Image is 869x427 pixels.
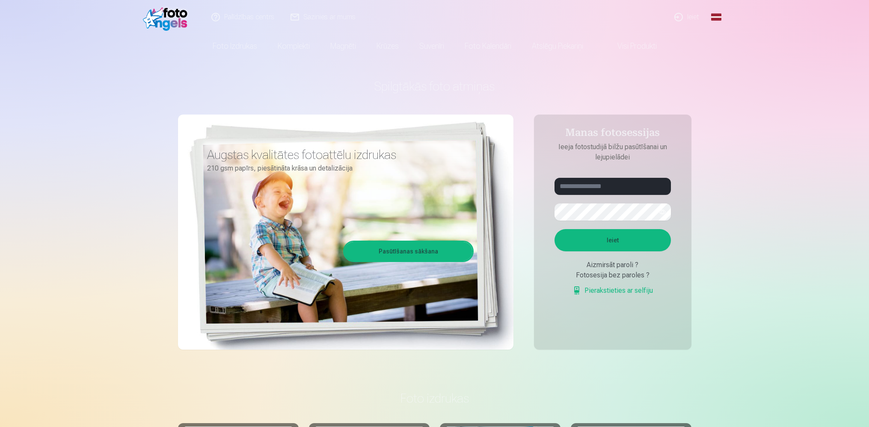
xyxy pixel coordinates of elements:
[522,34,593,58] a: Atslēgu piekariņi
[555,229,671,251] button: Ieiet
[185,391,685,406] h3: Foto izdrukas
[555,270,671,280] div: Fotosesija bez paroles ?
[593,34,667,58] a: Visi produkti
[555,260,671,270] div: Aizmirsāt paroli ?
[344,242,472,261] a: Pasūtīšanas sākšana
[143,3,192,31] img: /fa1
[178,79,691,94] h1: Spilgtākās foto atmiņas
[366,34,409,58] a: Krūzes
[454,34,522,58] a: Foto kalendāri
[546,142,679,162] p: Ieeja fotostudijā bilžu pasūtīšanai un lejupielādei
[409,34,454,58] a: Suvenīri
[267,34,320,58] a: Komplekti
[202,34,267,58] a: Foto izdrukas
[207,162,467,174] p: 210 gsm papīrs, piesātināta krāsa un detalizācija
[546,127,679,142] h4: Manas fotosessijas
[320,34,366,58] a: Magnēti
[572,286,653,296] a: Pierakstieties ar selfiju
[207,147,467,162] h3: Augstas kvalitātes fotoattēlu izdrukas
